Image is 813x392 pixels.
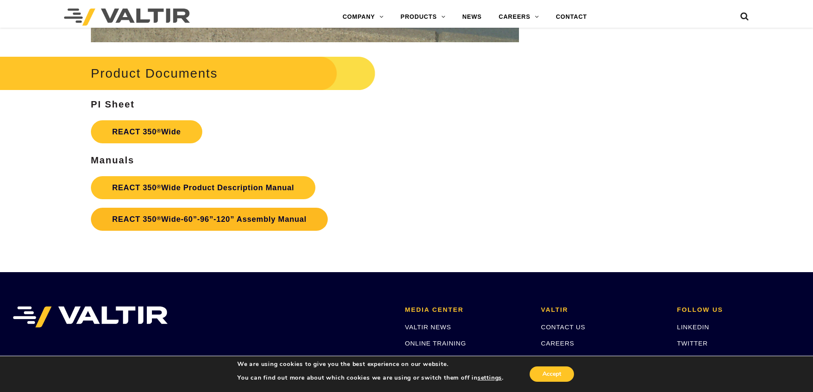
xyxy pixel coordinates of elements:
[91,120,202,143] a: REACT 350®Wide
[157,215,161,221] sup: ®
[91,99,135,110] strong: PI Sheet
[157,183,161,190] sup: ®
[13,306,168,328] img: VALTIR
[478,374,502,382] button: settings
[541,323,586,331] a: CONTACT US
[541,306,664,314] h2: VALTIR
[237,360,504,368] p: We are using cookies to give you the best experience on our website.
[157,128,161,134] sup: ®
[91,155,134,166] strong: Manuals
[334,9,392,26] a: COMPANY
[91,208,328,231] a: REACT 350®Wide-60”-96”-120” Assembly Manual
[490,9,548,26] a: CAREERS
[405,323,451,331] a: VALTIR NEWS
[237,374,504,382] p: You can find out more about which cookies we are using or switch them off in .
[454,9,490,26] a: NEWS
[91,176,316,199] a: REACT 350®Wide Product Description Manual
[677,323,709,331] a: LINKEDIN
[677,306,800,314] h2: FOLLOW US
[530,366,574,382] button: Accept
[405,306,528,314] h2: MEDIA CENTER
[64,9,190,26] img: Valtir
[392,9,454,26] a: PRODUCTS
[547,9,595,26] a: CONTACT
[677,340,708,347] a: TWITTER
[541,340,574,347] a: CAREERS
[405,340,466,347] a: ONLINE TRAINING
